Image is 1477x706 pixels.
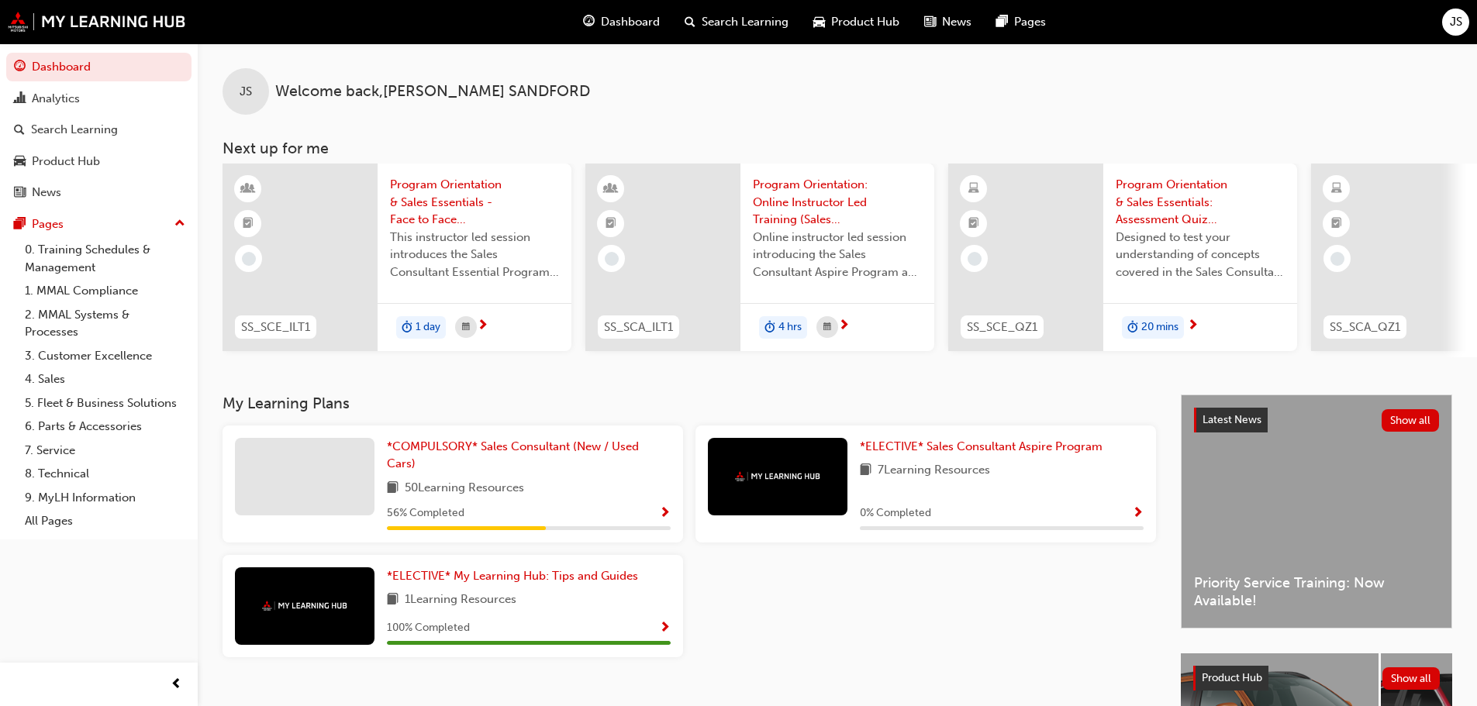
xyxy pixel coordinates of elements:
button: Show all [1382,667,1441,690]
span: SS_SCA_QZ1 [1330,319,1400,336]
span: learningResourceType_ELEARNING-icon [1331,179,1342,199]
span: Pages [1014,13,1046,31]
span: book-icon [387,591,399,610]
span: next-icon [477,319,488,333]
a: 0. Training Schedules & Management [19,238,192,279]
span: learningRecordVerb_NONE-icon [1330,252,1344,266]
button: DashboardAnalyticsSearch LearningProduct HubNews [6,50,192,210]
span: SS_SCE_QZ1 [967,319,1037,336]
a: Latest NewsShow allPriority Service Training: Now Available! [1181,394,1452,629]
span: book-icon [860,461,871,480]
span: book-icon [387,479,399,498]
span: booktick-icon [606,214,616,234]
span: 20 mins [1141,319,1178,336]
a: 7. Service [19,439,192,463]
span: Program Orientation & Sales Essentials: Assessment Quiz (Sales Consultant Essential Program) [1116,176,1285,229]
span: 100 % Completed [387,619,470,637]
span: 50 Learning Resources [405,479,524,498]
span: Program Orientation: Online Instructor Led Training (Sales Consultant Aspire Program) [753,176,922,229]
span: learningResourceType_INSTRUCTOR_LED-icon [243,179,254,199]
a: Latest NewsShow all [1194,408,1439,432]
h3: My Learning Plans [223,394,1156,412]
span: search-icon [14,123,25,137]
button: Show Progress [659,618,671,638]
a: 6. Parts & Accessories [19,415,192,439]
a: SS_SCE_QZ1Program Orientation & Sales Essentials: Assessment Quiz (Sales Consultant Essential Pro... [948,164,1297,351]
span: Latest News [1203,413,1261,426]
span: booktick-icon [243,214,254,234]
span: JS [1450,13,1462,31]
span: pages-icon [996,12,1008,32]
span: *COMPULSORY* Sales Consultant (New / Used Cars) [387,439,639,471]
div: Product Hub [32,153,100,170]
span: 56 % Completed [387,505,464,522]
span: learningRecordVerb_NONE-icon [605,252,619,266]
button: Show all [1382,409,1440,432]
span: 1 Learning Resources [405,591,516,610]
a: 8. Technical [19,462,192,486]
span: News [942,13,971,31]
a: car-iconProduct Hub [801,6,912,38]
span: news-icon [924,12,936,32]
span: SS_SCA_ILT1 [604,319,673,336]
div: News [32,184,61,201]
img: mmal [735,471,820,481]
span: car-icon [14,155,26,169]
span: calendar-icon [462,318,470,337]
span: duration-icon [402,318,412,338]
button: Show Progress [659,504,671,523]
span: learningResourceType_INSTRUCTOR_LED-icon [606,179,616,199]
span: *ELECTIVE* Sales Consultant Aspire Program [860,439,1103,453]
img: mmal [262,601,347,611]
span: calendar-icon [823,318,831,337]
span: Search Learning [702,13,789,31]
span: 4 hrs [778,319,802,336]
button: JS [1442,9,1469,36]
a: Dashboard [6,53,192,81]
span: SS_SCE_ILT1 [241,319,310,336]
span: duration-icon [764,318,775,338]
a: 5. Fleet & Business Solutions [19,391,192,415]
span: Show Progress [659,622,671,635]
span: Dashboard [601,13,660,31]
a: guage-iconDashboard [571,6,672,38]
span: Show Progress [659,507,671,521]
div: Analytics [32,90,80,108]
a: 1. MMAL Compliance [19,279,192,303]
a: 4. Sales [19,367,192,391]
span: up-icon [174,214,185,234]
span: next-icon [838,319,850,333]
span: chart-icon [14,92,26,106]
span: car-icon [813,12,825,32]
a: SS_SCA_ILT1Program Orientation: Online Instructor Led Training (Sales Consultant Aspire Program)O... [585,164,934,351]
span: Designed to test your understanding of concepts covered in the Sales Consultant Essential Program... [1116,229,1285,281]
span: Program Orientation & Sales Essentials - Face to Face Instructor Led Training (Sales Consultant E... [390,176,559,229]
span: next-icon [1187,319,1199,333]
a: Analytics [6,84,192,113]
span: 0 % Completed [860,505,931,522]
span: duration-icon [1127,318,1138,338]
span: Online instructor led session introducing the Sales Consultant Aspire Program and outlining what ... [753,229,922,281]
a: *ELECTIVE* My Learning Hub: Tips and Guides [387,567,644,585]
button: Pages [6,210,192,239]
a: Search Learning [6,115,192,144]
span: prev-icon [171,675,182,694]
span: pages-icon [14,218,26,232]
span: learningRecordVerb_NONE-icon [968,252,982,266]
a: news-iconNews [912,6,984,38]
img: mmal [8,12,186,32]
span: learningRecordVerb_NONE-icon [242,252,256,266]
a: 3. Customer Excellence [19,344,192,368]
span: 7 Learning Resources [878,461,990,480]
a: 2. MMAL Systems & Processes [19,303,192,344]
span: news-icon [14,186,26,200]
a: News [6,178,192,207]
span: guage-icon [14,60,26,74]
a: All Pages [19,509,192,533]
span: Show Progress [1132,507,1144,521]
a: Product Hub [6,147,192,176]
span: *ELECTIVE* My Learning Hub: Tips and Guides [387,569,638,583]
span: JS [240,83,252,101]
div: Pages [32,215,64,233]
span: 1 day [416,319,440,336]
